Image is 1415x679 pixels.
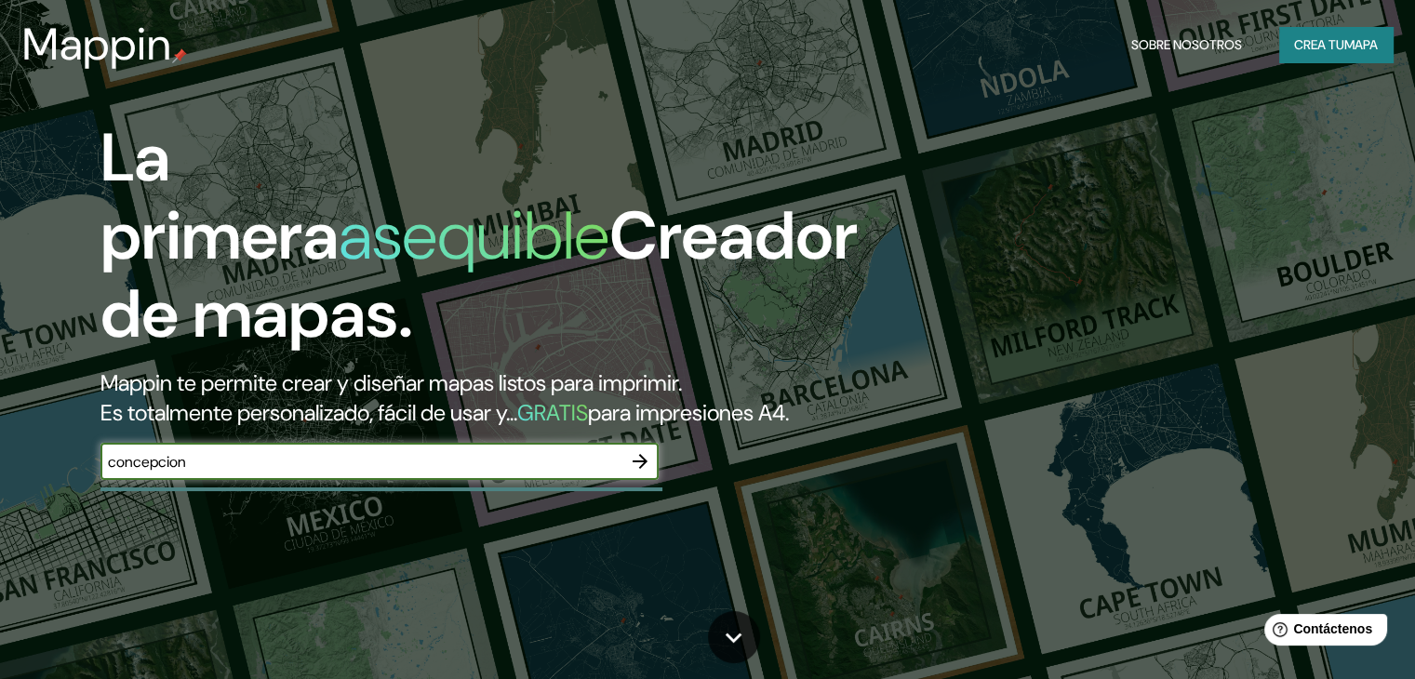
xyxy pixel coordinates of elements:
button: Sobre nosotros [1124,27,1249,62]
button: Crea tumapa [1279,27,1393,62]
font: para impresiones A4. [588,398,789,427]
font: Mappin [22,15,172,73]
font: Creador de mapas. [100,193,858,357]
input: Elige tu lugar favorito [100,451,621,473]
iframe: Lanzador de widgets de ayuda [1249,606,1395,659]
font: Es totalmente personalizado, fácil de usar y... [100,398,517,427]
font: Mappin te permite crear y diseñar mapas listos para imprimir. [100,368,682,397]
img: pin de mapeo [172,48,187,63]
font: asequible [339,193,609,279]
font: mapa [1344,36,1378,53]
font: GRATIS [517,398,588,427]
font: Sobre nosotros [1131,36,1242,53]
font: Crea tu [1294,36,1344,53]
font: La primera [100,114,339,279]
